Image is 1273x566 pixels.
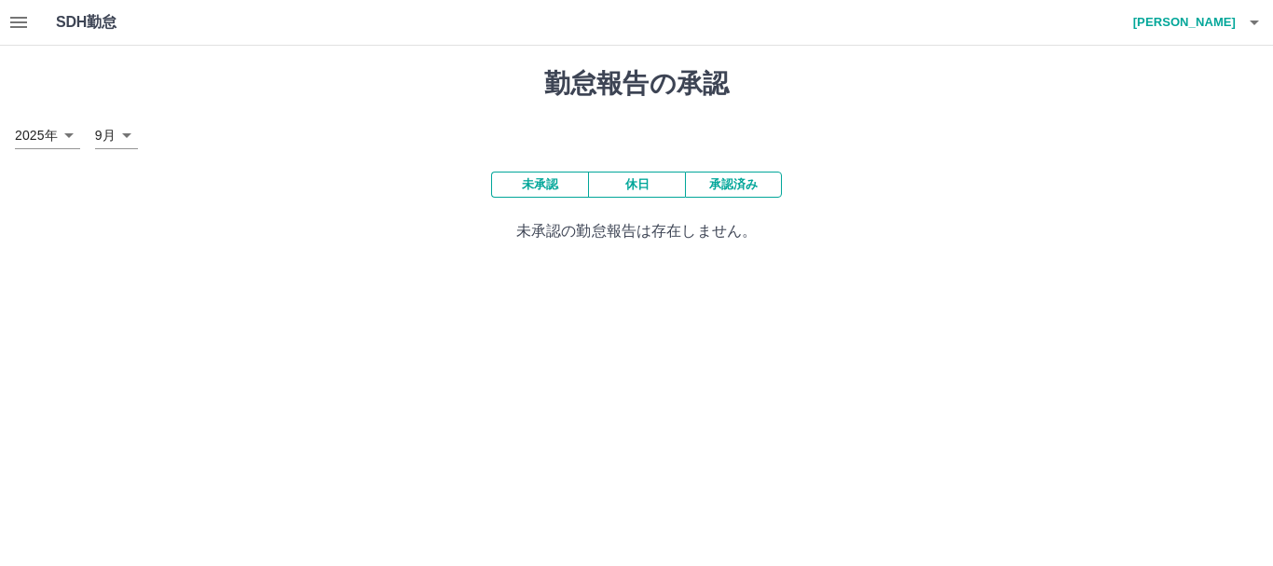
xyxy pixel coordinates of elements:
[15,68,1258,100] h1: 勤怠報告の承認
[15,122,80,149] div: 2025年
[588,172,685,198] button: 休日
[95,122,138,149] div: 9月
[491,172,588,198] button: 未承認
[15,220,1258,242] p: 未承認の勤怠報告は存在しません。
[685,172,782,198] button: 承認済み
